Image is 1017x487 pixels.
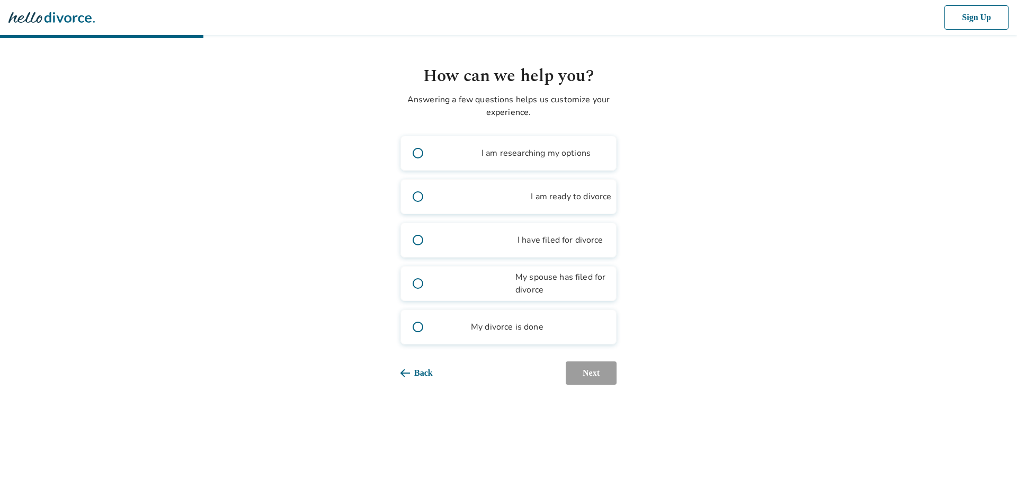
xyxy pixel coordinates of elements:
[439,321,452,333] span: gavel
[456,190,537,203] span: I am ready to divorce
[439,234,452,246] span: outgoing_mail
[456,147,565,160] span: I am researching my options
[439,147,452,160] span: book_2
[400,93,617,119] p: Answering a few questions helps us customize your experience.
[400,361,451,385] button: Back
[400,64,617,89] h1: How can we help you?
[439,277,452,290] span: article_person
[439,190,452,203] span: bookmark_check
[456,321,529,333] span: My divorce is done
[456,234,542,246] span: I have filed for divorce
[564,361,617,385] button: Next
[456,277,577,290] span: My spouse has filed for divorce
[942,5,1009,30] button: Sign Up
